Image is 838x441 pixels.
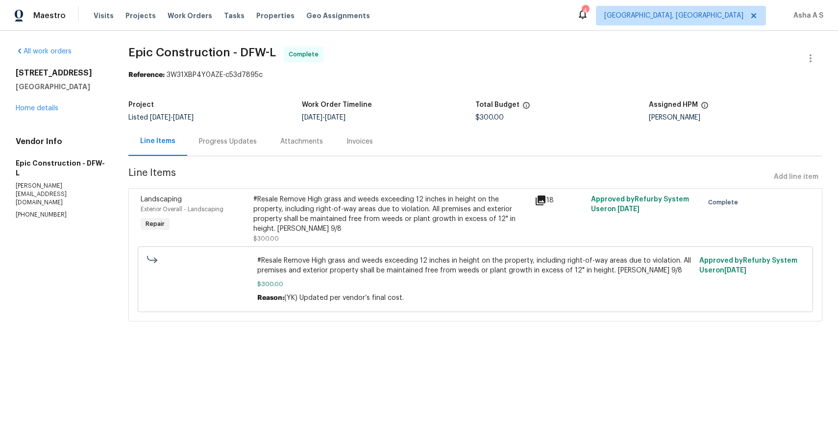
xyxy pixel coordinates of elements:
span: - [150,114,194,121]
span: [DATE] [150,114,171,121]
span: Line Items [128,168,770,186]
a: All work orders [16,48,72,55]
h5: [GEOGRAPHIC_DATA] [16,82,105,92]
span: Approved by Refurby System User on [699,257,797,274]
span: Geo Assignments [306,11,370,21]
span: Properties [256,11,295,21]
div: 4 [582,6,589,16]
span: $300.00 [253,236,279,242]
b: Reference: [128,72,165,78]
div: Line Items [140,136,175,146]
span: [DATE] [173,114,194,121]
div: Invoices [346,137,373,147]
span: Tasks [224,12,245,19]
span: Reason: [257,294,284,301]
span: The hpm assigned to this work order. [701,101,709,114]
span: The total cost of line items that have been proposed by Opendoor. This sum includes line items th... [522,101,530,114]
div: [PERSON_NAME] [649,114,822,121]
div: 3W31XBP4Y0AZE-c53d7895c [128,70,822,80]
span: Maestro [33,11,66,21]
h5: Total Budget [475,101,519,108]
span: [GEOGRAPHIC_DATA], [GEOGRAPHIC_DATA] [604,11,743,21]
span: Exterior Overall - Landscaping [141,206,223,212]
p: [PERSON_NAME][EMAIL_ADDRESS][DOMAIN_NAME] [16,182,105,207]
span: #Resale Remove High grass and weeds exceeding 12 inches in height on the property, including righ... [257,256,693,275]
span: Complete [708,197,742,207]
div: Attachments [280,137,323,147]
span: [DATE] [302,114,322,121]
span: [DATE] [617,206,640,213]
span: Projects [125,11,156,21]
div: #Resale Remove High grass and weeds exceeding 12 inches in height on the property, including righ... [253,195,529,234]
div: Progress Updates [199,137,257,147]
h5: Work Order Timeline [302,101,372,108]
span: [DATE] [325,114,345,121]
h5: Epic Construction - DFW-L [16,158,105,178]
div: 18 [535,195,585,206]
h4: Vendor Info [16,137,105,147]
span: Repair [142,219,169,229]
span: (YK) Updated per vendor’s final cost. [284,294,404,301]
h5: Project [128,101,154,108]
h2: [STREET_ADDRESS] [16,68,105,78]
a: Home details [16,105,58,112]
span: $300.00 [475,114,504,121]
span: $300.00 [257,279,693,289]
span: - [302,114,345,121]
p: [PHONE_NUMBER] [16,211,105,219]
span: Epic Construction - DFW-L [128,47,276,58]
span: Approved by Refurby System User on [591,196,689,213]
span: [DATE] [724,267,746,274]
span: Work Orders [168,11,212,21]
span: Asha A S [789,11,823,21]
span: Complete [289,49,322,59]
span: Listed [128,114,194,121]
h5: Assigned HPM [649,101,698,108]
span: Visits [94,11,114,21]
span: Landscaping [141,196,182,203]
